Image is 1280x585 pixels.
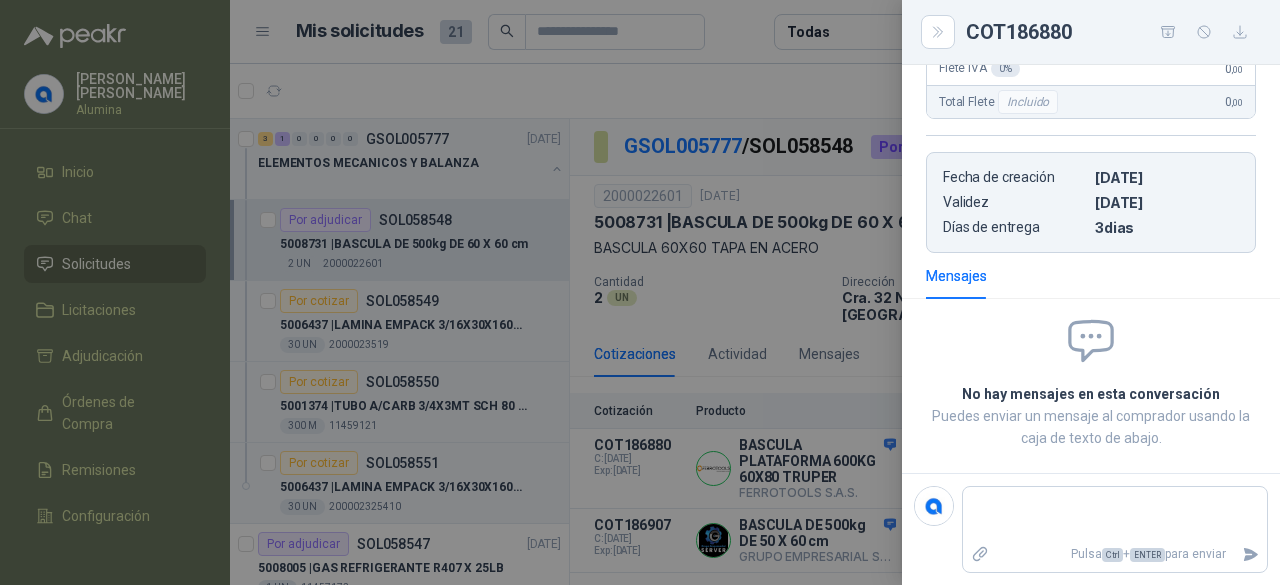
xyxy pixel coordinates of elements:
p: [DATE] [1095,169,1239,186]
p: Puedes enviar un mensaje al comprador usando la caja de texto de abajo. [926,405,1256,449]
p: Fecha de creación [943,169,1087,186]
span: ENTER [1130,548,1165,562]
p: Pulsa + para enviar [997,537,1235,572]
div: 0 % [991,61,1020,77]
span: ,00 [1231,97,1243,108]
div: Mensajes [926,265,987,287]
span: Ctrl [1102,548,1123,562]
div: Incluido [998,90,1058,114]
button: Close [926,20,950,44]
button: Enviar [1234,537,1267,572]
span: 0 [1225,62,1243,76]
p: Validez [943,194,1087,211]
span: 0 [1225,95,1243,109]
label: Adjuntar archivos [963,537,997,572]
span: Flete IVA [939,61,1020,77]
p: [DATE] [1095,194,1239,211]
img: Company Logo [915,487,953,525]
p: Días de entrega [943,219,1087,236]
div: COT186880 [966,16,1256,48]
span: Total Flete [939,90,1062,114]
p: 3 dias [1095,219,1239,236]
span: ,00 [1231,64,1243,75]
h2: No hay mensajes en esta conversación [926,383,1256,405]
